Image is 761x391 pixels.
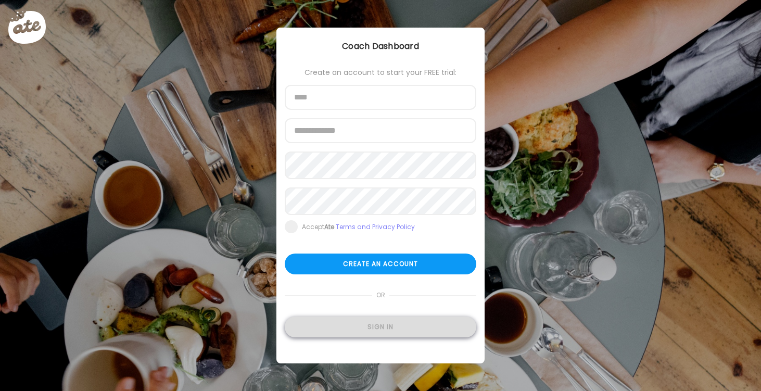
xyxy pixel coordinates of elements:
[285,317,476,337] div: Sign in
[285,254,476,274] div: Create an account
[276,40,485,53] div: Coach Dashboard
[324,222,334,231] b: Ate
[372,285,389,306] span: or
[285,68,476,77] div: Create an account to start your FREE trial:
[336,222,415,231] a: Terms and Privacy Policy
[302,223,415,231] div: Accept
